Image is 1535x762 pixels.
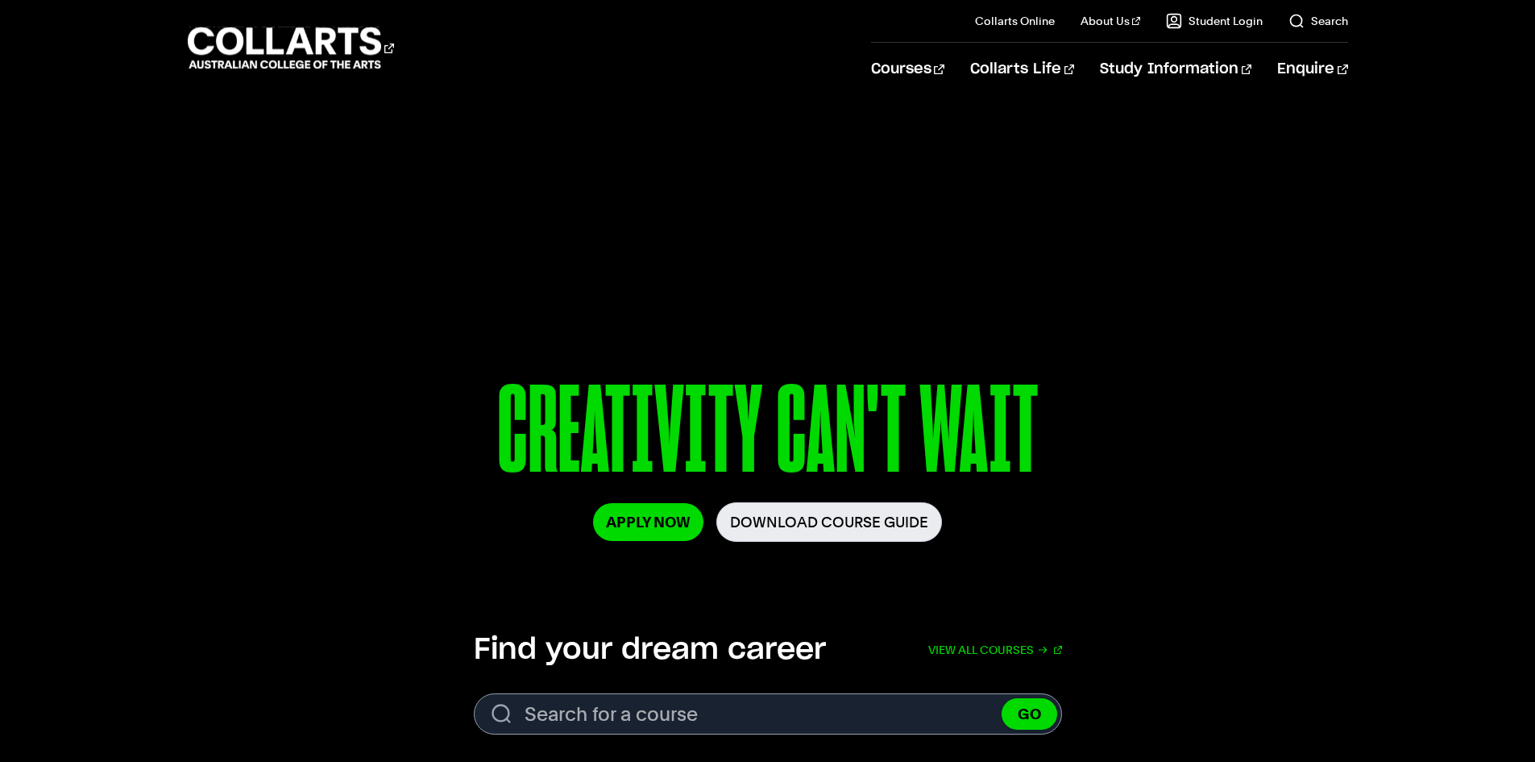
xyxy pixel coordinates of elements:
a: Enquire [1277,43,1347,96]
input: Search for a course [474,693,1062,735]
a: Search [1288,13,1348,29]
a: View all courses [928,632,1062,668]
a: Collarts Online [975,13,1055,29]
h2: Find your dream career [474,632,826,668]
a: Student Login [1166,13,1263,29]
a: Study Information [1100,43,1251,96]
button: GO [1002,698,1057,730]
div: Go to homepage [188,25,394,71]
p: CREATIVITY CAN'T WAIT [317,369,1217,502]
a: Courses [871,43,944,96]
form: Search [474,693,1062,735]
a: Apply Now [593,503,703,541]
a: Collarts Life [970,43,1074,96]
a: Download Course Guide [716,502,942,542]
a: About Us [1081,13,1140,29]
